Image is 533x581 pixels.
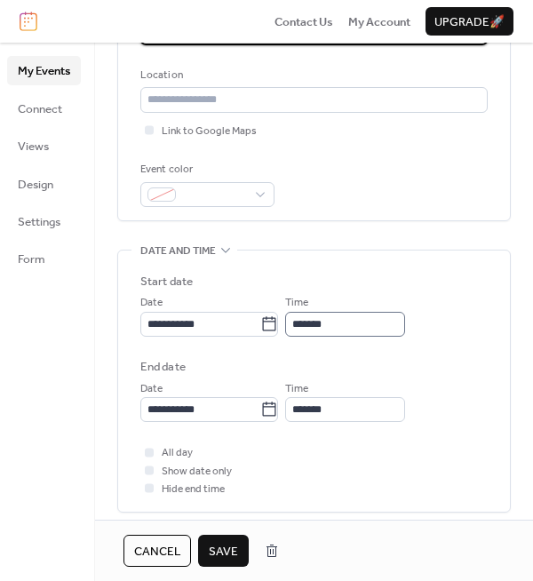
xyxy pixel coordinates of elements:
a: My Events [7,56,81,84]
button: Cancel [123,535,191,567]
span: Time [285,380,308,398]
span: Date [140,294,163,312]
span: My Account [348,13,410,31]
span: Date and time [140,243,216,260]
a: My Account [348,12,410,30]
span: Show date only [162,463,232,481]
a: Connect [7,94,81,123]
span: Settings [18,213,60,231]
span: Contact Us [274,13,333,31]
a: Contact Us [274,12,333,30]
span: Cancel [134,543,180,561]
span: Hide end time [162,481,225,498]
div: Event color [140,161,271,179]
span: Time [285,294,308,312]
a: Design [7,170,81,198]
a: Form [7,244,81,273]
a: Settings [7,207,81,235]
div: End date [140,358,186,376]
span: Views [18,138,49,155]
img: logo [20,12,37,31]
span: Connect [18,100,62,118]
span: Form [18,251,45,268]
span: Link to Google Maps [162,123,257,140]
div: Start date [140,273,193,290]
a: Views [7,131,81,160]
button: Upgrade🚀 [426,7,513,36]
span: My Events [18,62,70,80]
span: Date [140,380,163,398]
span: All day [162,444,193,462]
span: Upgrade 🚀 [434,13,505,31]
button: Save [198,535,249,567]
div: Location [140,67,484,84]
span: Design [18,176,53,194]
span: Save [209,543,238,561]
